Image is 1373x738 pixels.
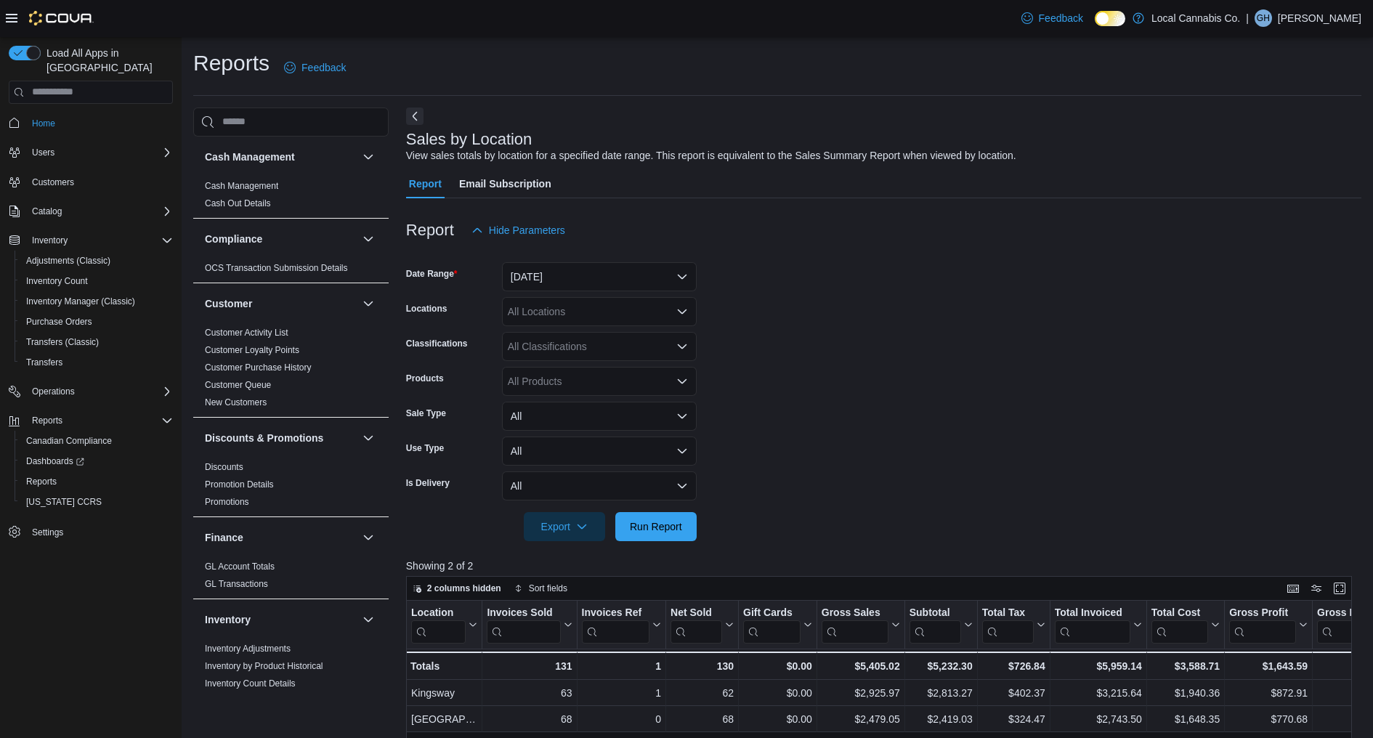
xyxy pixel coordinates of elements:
[15,471,179,492] button: Reports
[20,252,116,269] a: Adjustments (Classic)
[509,580,573,597] button: Sort fields
[406,222,454,239] h3: Report
[459,169,551,198] span: Email Subscription
[205,362,312,373] span: Customer Purchase History
[1151,684,1220,702] div: $1,940.36
[3,381,179,402] button: Operations
[26,383,173,400] span: Operations
[581,657,660,675] div: 1
[193,177,389,218] div: Cash Management
[20,272,94,290] a: Inventory Count
[20,313,173,331] span: Purchase Orders
[427,583,501,594] span: 2 columns hidden
[409,169,442,198] span: Report
[502,262,697,291] button: [DATE]
[581,684,660,702] div: 1
[26,412,68,429] button: Reports
[205,643,291,654] span: Inventory Adjustments
[20,493,108,511] a: [US_STATE] CCRS
[909,606,960,643] div: Subtotal
[205,150,357,164] button: Cash Management
[822,684,900,702] div: $2,925.97
[26,496,102,508] span: [US_STATE] CCRS
[205,263,348,273] a: OCS Transaction Submission Details
[411,684,477,702] div: Kingsway
[15,291,179,312] button: Inventory Manager (Classic)
[1229,606,1296,620] div: Gross Profit
[982,710,1045,728] div: $324.47
[205,612,251,627] h3: Inventory
[205,362,312,373] a: Customer Purchase History
[743,606,801,620] div: Gift Cards
[1255,9,1272,27] div: Gary Hehar
[1054,657,1141,675] div: $5,959.14
[20,333,173,351] span: Transfers (Classic)
[26,455,84,467] span: Dashboards
[20,453,90,470] a: Dashboards
[26,275,88,287] span: Inventory Count
[909,606,972,643] button: Subtotal
[205,328,288,338] a: Customer Activity List
[3,521,179,542] button: Settings
[32,177,74,188] span: Customers
[532,512,596,541] span: Export
[26,144,60,161] button: Users
[1229,684,1308,702] div: $872.91
[981,606,1033,620] div: Total Tax
[20,272,173,290] span: Inventory Count
[26,316,92,328] span: Purchase Orders
[581,606,649,643] div: Invoices Ref
[1151,710,1220,728] div: $1,648.35
[1308,580,1325,597] button: Display options
[205,561,275,572] span: GL Account Totals
[406,148,1016,163] div: View sales totals by location for a specified date range. This report is equivalent to the Sales ...
[301,60,346,75] span: Feedback
[205,232,262,246] h3: Compliance
[487,606,572,643] button: Invoices Sold
[205,397,267,408] span: New Customers
[205,344,299,356] span: Customer Loyalty Points
[1055,684,1142,702] div: $3,215.64
[524,512,605,541] button: Export
[205,379,271,391] span: Customer Queue
[205,561,275,572] a: GL Account Totals
[193,558,389,599] div: Finance
[1054,606,1130,620] div: Total Invoiced
[205,461,243,473] span: Discounts
[3,171,179,192] button: Customers
[26,522,173,540] span: Settings
[26,412,173,429] span: Reports
[581,606,660,643] button: Invoices Ref
[529,583,567,594] span: Sort fields
[487,710,572,728] div: 68
[671,657,734,675] div: 130
[981,606,1045,643] button: Total Tax
[26,232,73,249] button: Inventory
[26,115,61,132] a: Home
[822,606,900,643] button: Gross Sales
[26,524,69,541] a: Settings
[406,108,424,125] button: Next
[1054,606,1130,643] div: Total Invoiced
[502,437,697,466] button: All
[406,442,444,454] label: Use Type
[407,580,507,597] button: 2 columns hidden
[205,181,278,191] a: Cash Management
[502,402,697,431] button: All
[676,306,688,317] button: Open list of options
[1151,606,1208,643] div: Total Cost
[20,293,173,310] span: Inventory Manager (Classic)
[26,357,62,368] span: Transfers
[581,710,660,728] div: 0
[822,606,888,620] div: Gross Sales
[411,606,477,643] button: Location
[1151,657,1220,675] div: $3,588.71
[205,578,268,590] span: GL Transactions
[205,496,249,508] span: Promotions
[671,606,722,643] div: Net Sold
[411,710,477,728] div: [GEOGRAPHIC_DATA]
[205,431,357,445] button: Discounts & Promotions
[26,114,173,132] span: Home
[1229,606,1308,643] button: Gross Profit
[487,606,560,643] div: Invoices Sold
